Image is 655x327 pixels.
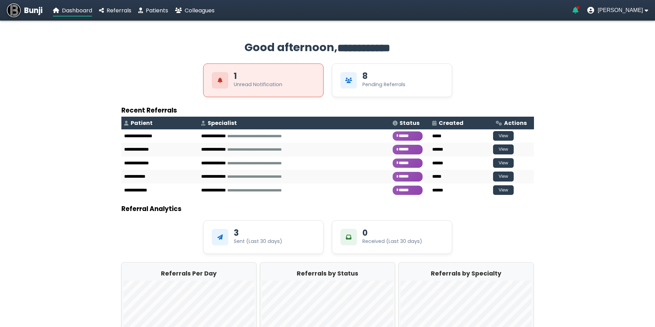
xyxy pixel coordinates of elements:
[429,117,493,129] th: Created
[24,5,43,16] span: Bunji
[121,204,534,214] h3: Referral Analytics
[99,6,131,15] a: Referrals
[572,7,579,14] a: Notifications
[598,7,643,13] span: [PERSON_NAME]
[401,269,532,278] h2: Referrals by Specialty
[262,269,393,278] h2: Referrals by Status
[493,144,514,154] button: View
[493,158,514,168] button: View
[332,63,452,97] div: View Pending Referrals
[362,229,368,237] div: 0
[362,238,422,245] div: Received (Last 30 days)
[493,131,514,141] button: View
[362,72,368,80] div: 8
[203,220,324,254] div: 3Sent (Last 30 days)
[185,7,215,14] span: Colleagues
[493,117,534,129] th: Actions
[493,185,514,195] button: View
[121,39,534,57] h2: Good afternoon,
[53,6,92,15] a: Dashboard
[146,7,168,14] span: Patients
[234,81,282,88] div: Unread Notification
[7,3,43,17] a: Bunji
[203,63,324,97] div: View Unread Notifications
[362,81,405,88] div: Pending Referrals
[123,269,254,278] h2: Referrals Per Day
[138,6,168,15] a: Patients
[121,105,534,115] h3: Recent Referrals
[332,220,452,254] div: 0Received (Last 30 days)
[390,117,429,129] th: Status
[587,7,648,14] button: User menu
[234,72,237,80] div: 1
[198,117,390,129] th: Specialist
[175,6,215,15] a: Colleagues
[234,229,239,237] div: 3
[107,7,131,14] span: Referrals
[62,7,92,14] span: Dashboard
[121,117,199,129] th: Patient
[7,3,21,17] img: Bunji Dental Referral Management
[234,238,282,245] div: Sent (Last 30 days)
[493,172,514,182] button: View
